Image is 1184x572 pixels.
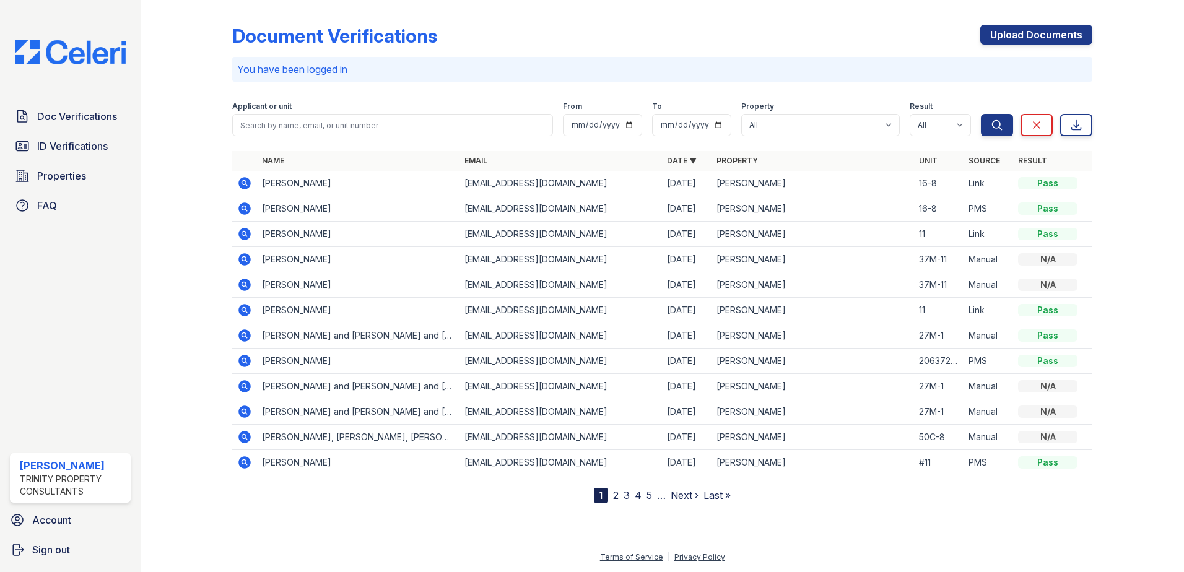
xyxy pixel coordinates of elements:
td: [DATE] [662,323,712,349]
div: Document Verifications [232,25,437,47]
td: [EMAIL_ADDRESS][DOMAIN_NAME] [459,298,662,323]
td: Link [964,222,1013,247]
td: [PERSON_NAME] [712,247,914,272]
span: Sign out [32,542,70,557]
td: Manual [964,272,1013,298]
td: [DATE] [662,298,712,323]
td: [PERSON_NAME] [712,425,914,450]
td: [PERSON_NAME] [712,399,914,425]
div: Pass [1018,329,1077,342]
a: Properties [10,163,131,188]
td: Manual [964,247,1013,272]
td: [PERSON_NAME] and [PERSON_NAME] and [PERSON_NAME] [257,374,459,399]
a: Upload Documents [980,25,1092,45]
td: [PERSON_NAME] [712,196,914,222]
a: FAQ [10,193,131,218]
td: [EMAIL_ADDRESS][DOMAIN_NAME] [459,196,662,222]
td: 11 [914,298,964,323]
td: PMS [964,196,1013,222]
td: [DATE] [662,222,712,247]
td: 27M-1 [914,323,964,349]
td: [PERSON_NAME] and [PERSON_NAME] and [PERSON_NAME] [257,399,459,425]
a: Source [969,156,1000,165]
a: 3 [624,489,630,501]
a: Sign out [5,537,136,562]
img: CE_Logo_Blue-a8612792a0a2168367f1c8372b55b34899dd931a85d93a1a3d3e32e68fde9ad4.png [5,40,136,64]
a: Account [5,508,136,532]
td: [EMAIL_ADDRESS][DOMAIN_NAME] [459,171,662,196]
div: 1 [594,488,608,503]
td: [EMAIL_ADDRESS][DOMAIN_NAME] [459,247,662,272]
a: Result [1018,156,1047,165]
td: 11 [914,222,964,247]
td: [DATE] [662,450,712,475]
a: 5 [646,489,652,501]
a: Date ▼ [667,156,697,165]
a: Last » [703,489,731,501]
label: Result [910,102,933,111]
a: 2 [613,489,619,501]
span: FAQ [37,198,57,213]
td: [DATE] [662,425,712,450]
td: [EMAIL_ADDRESS][DOMAIN_NAME] [459,222,662,247]
td: [PERSON_NAME] [712,222,914,247]
td: [EMAIL_ADDRESS][DOMAIN_NAME] [459,323,662,349]
div: Pass [1018,228,1077,240]
a: Doc Verifications [10,104,131,129]
div: Trinity Property Consultants [20,473,126,498]
label: Property [741,102,774,111]
td: [PERSON_NAME] [257,196,459,222]
div: N/A [1018,253,1077,266]
td: Manual [964,323,1013,349]
td: [DATE] [662,399,712,425]
label: From [563,102,582,111]
a: ID Verifications [10,134,131,158]
td: [EMAIL_ADDRESS][DOMAIN_NAME] [459,349,662,374]
td: Manual [964,425,1013,450]
td: [PERSON_NAME] [257,298,459,323]
label: Applicant or unit [232,102,292,111]
td: 16-8 [914,196,964,222]
a: 4 [635,489,642,501]
td: [PERSON_NAME] and [PERSON_NAME] and [PERSON_NAME] [257,323,459,349]
td: Link [964,171,1013,196]
a: Email [464,156,487,165]
td: [PERSON_NAME] [712,349,914,374]
div: N/A [1018,405,1077,418]
td: [EMAIL_ADDRESS][DOMAIN_NAME] [459,272,662,298]
div: Pass [1018,177,1077,189]
td: Manual [964,399,1013,425]
td: [PERSON_NAME], [PERSON_NAME], [PERSON_NAME], [PERSON_NAME] [257,425,459,450]
div: | [668,552,670,561]
span: … [657,488,666,503]
td: [PERSON_NAME] [257,272,459,298]
td: [DATE] [662,272,712,298]
div: Pass [1018,304,1077,316]
div: N/A [1018,279,1077,291]
td: [DATE] [662,374,712,399]
div: N/A [1018,431,1077,443]
td: Link [964,298,1013,323]
span: Properties [37,168,86,183]
a: Unit [919,156,938,165]
td: [PERSON_NAME] [257,222,459,247]
td: [EMAIL_ADDRESS][DOMAIN_NAME] [459,374,662,399]
td: [PERSON_NAME] [712,298,914,323]
a: Name [262,156,284,165]
td: #11 [914,450,964,475]
div: [PERSON_NAME] [20,458,126,473]
p: You have been logged in [237,62,1087,77]
td: 27M-1 [914,374,964,399]
td: 16-8 [914,171,964,196]
a: Terms of Service [600,552,663,561]
td: [PERSON_NAME] [712,171,914,196]
td: [PERSON_NAME] [712,323,914,349]
td: 27M-1 [914,399,964,425]
span: ID Verifications [37,139,108,154]
td: [EMAIL_ADDRESS][DOMAIN_NAME] [459,450,662,475]
td: Manual [964,374,1013,399]
input: Search by name, email, or unit number [232,114,553,136]
td: [EMAIL_ADDRESS][DOMAIN_NAME] [459,425,662,450]
div: Pass [1018,202,1077,215]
